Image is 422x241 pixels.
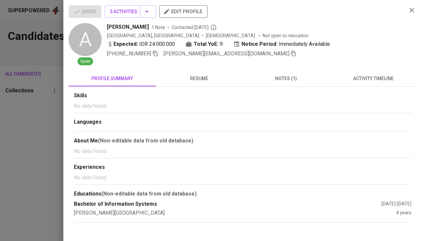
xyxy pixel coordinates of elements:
button: 5 Activities [105,5,156,18]
div: Experiences [74,164,411,171]
b: (Non-editable data from old database) [101,191,197,197]
span: [PERSON_NAME][EMAIL_ADDRESS][DOMAIN_NAME] [164,50,289,57]
span: [DEMOGRAPHIC_DATA] [206,32,256,39]
svg: By Batam recruiter [210,24,217,31]
span: [PHONE_NUMBER] [107,50,151,57]
span: 5 Activities [110,8,151,16]
span: [DATE] - [DATE] [381,201,411,206]
p: No data found. [74,102,411,110]
span: 1 Note [151,24,165,31]
b: Expected: [114,40,138,48]
span: resume [160,75,239,83]
p: No data found. [74,174,411,182]
span: 9 [220,40,223,48]
button: edit profile [159,5,208,18]
span: Open [78,58,93,65]
a: edit profile [159,9,208,14]
div: About Me [74,137,411,145]
b: Notice Period: [242,40,277,48]
div: [GEOGRAPHIC_DATA], [GEOGRAPHIC_DATA] [107,32,199,39]
span: Contacted [DATE] [172,24,217,31]
span: [PERSON_NAME] [107,23,149,31]
b: Total YoE: [194,40,218,48]
div: Languages [74,118,411,126]
div: 4 years [396,209,411,217]
span: activity timeline [334,75,413,83]
p: Not open to relocation [263,32,308,39]
b: (Non-editable data from old database) [98,137,193,144]
div: [PERSON_NAME][GEOGRAPHIC_DATA] [74,209,396,217]
div: Immediately Available [233,40,330,48]
div: A [69,23,102,56]
div: Bachelor of Information Systems [74,200,381,208]
span: edit profile [165,7,202,16]
span: notes (1) [247,75,326,83]
div: Educations [74,190,411,198]
div: Skills [74,92,411,100]
p: No data found. [74,147,411,155]
span: profile summary [73,75,152,83]
div: IDR 24.000.000 [107,40,175,48]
